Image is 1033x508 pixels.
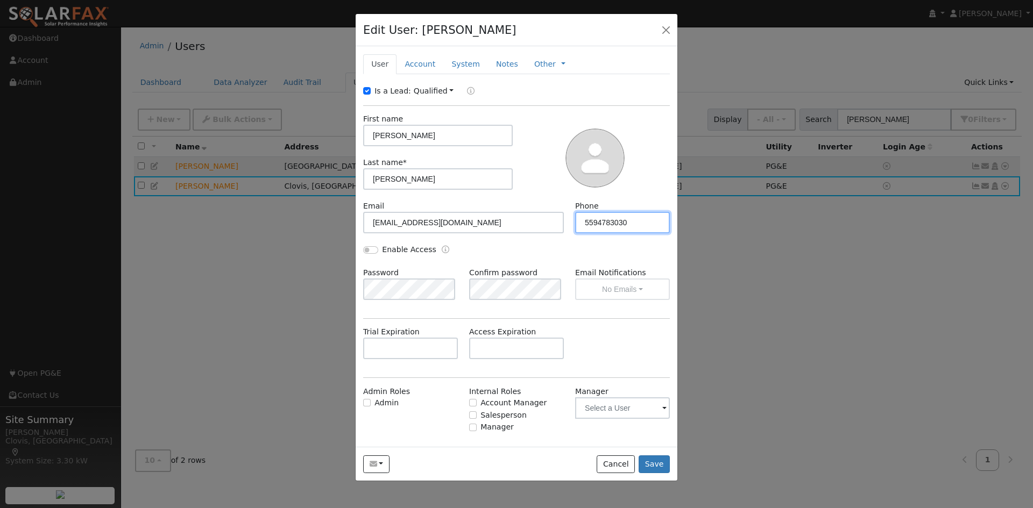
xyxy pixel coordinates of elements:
input: Admin [363,399,371,406]
a: User [363,54,397,74]
label: Trial Expiration [363,326,420,338]
label: Salesperson [480,410,527,421]
input: Is a Lead: [363,87,371,95]
label: Confirm password [469,267,537,278]
a: Enable Access [442,244,449,256]
button: jessicashimizu@yahoo.com [363,455,390,474]
h4: Edit User: [PERSON_NAME] [363,22,516,39]
button: Cancel [597,455,635,474]
input: Account Manager [469,399,477,406]
a: Lead [459,85,475,98]
label: Password [363,267,399,278]
div: Stats [646,445,670,456]
label: Email [363,201,384,212]
label: Access Expiration [469,326,536,338]
label: Email Notifications [575,267,670,278]
a: Qualified [414,87,454,95]
label: Is a Lead: [374,85,411,97]
a: Other [534,59,556,70]
input: Manager [469,424,477,431]
label: Admin [374,397,399,409]
label: Account Manager [480,397,547,409]
label: Manager [480,421,514,433]
a: System [443,54,488,74]
label: Phone [575,201,599,212]
span: Required [403,158,407,167]
label: Enable Access [382,244,436,255]
label: Manager [575,386,609,397]
input: Select a User [575,397,670,419]
label: First name [363,113,403,125]
label: Admin Roles [363,386,410,397]
label: Internal Roles [469,386,521,397]
button: Save [639,455,670,474]
a: Notes [488,54,526,74]
input: Salesperson [469,411,477,419]
a: Account [397,54,443,74]
label: Last name [363,157,407,168]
